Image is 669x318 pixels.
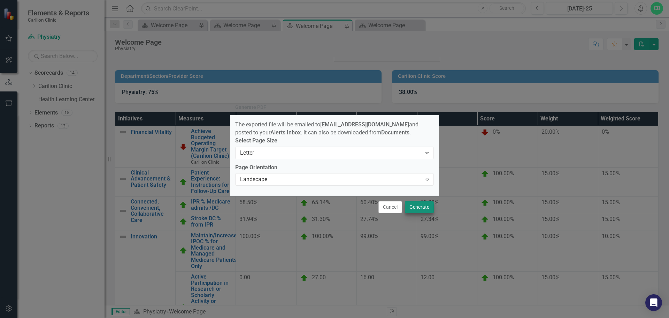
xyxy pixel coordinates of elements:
div: Open Intercom Messenger [645,294,662,311]
strong: [EMAIL_ADDRESS][DOMAIN_NAME] [320,121,409,128]
div: Landscape [240,176,422,184]
button: Cancel [378,201,402,213]
div: Letter [240,149,422,157]
label: Select Page Size [235,137,434,145]
label: Page Orientation [235,164,434,172]
strong: Alerts Inbox [270,129,301,136]
div: Generate PDF [235,105,266,110]
button: Generate [405,201,434,213]
span: The exported file will be emailed to and posted to your . It can also be downloaded from . [235,121,418,136]
strong: Documents [381,129,409,136]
